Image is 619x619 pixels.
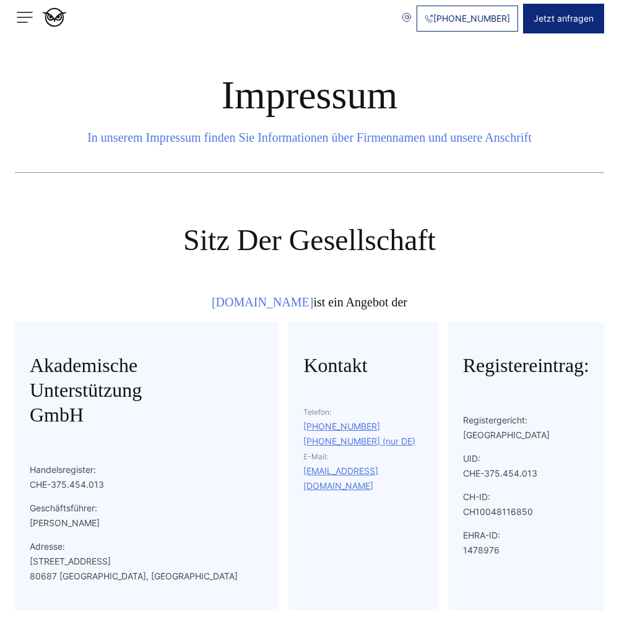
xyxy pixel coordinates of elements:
[30,477,264,492] div: CHE-375.454.013
[303,465,378,491] a: [EMAIL_ADDRESS][DOMAIN_NAME]
[15,128,604,147] div: In unserem Impressum finden Sie Informationen über Firmennamen und unsere Anschrift
[463,413,589,428] p: Registergericht:
[30,462,264,477] p: Handelsregister:
[463,528,589,543] p: EHRA-ID:
[463,490,589,504] p: CH-ID:
[463,428,589,443] div: [GEOGRAPHIC_DATA]
[30,501,264,516] p: Geschäftsführer:
[425,14,433,23] img: Phone
[463,504,589,519] div: CH10048116850
[463,466,589,481] div: CHE-375.454.013
[303,421,380,431] a: [PHONE_NUMBER]
[463,451,589,466] p: UID:
[303,407,331,417] span: Telefon:
[30,539,264,554] p: Adresse:
[463,353,514,378] h2: Registereintrag:
[15,73,604,118] h1: Impressum
[303,436,415,446] a: [PHONE_NUMBER] (nur DE)
[402,12,412,22] img: email
[30,554,264,584] div: [STREET_ADDRESS] 80687 [GEOGRAPHIC_DATA], [GEOGRAPHIC_DATA]
[303,452,328,461] span: E-Mail:
[15,292,604,312] div: ist ein Angebot der
[212,295,313,309] a: [DOMAIN_NAME]
[30,516,264,530] div: [PERSON_NAME]
[303,353,351,378] h2: Kontakt
[463,543,589,558] div: 1478976
[30,353,123,427] h2: Akademische Unterstützung GmbH
[42,5,67,30] img: logo
[417,6,518,32] a: [PHONE_NUMBER]
[15,223,604,258] h2: Sitz der Gesellschaft
[15,5,35,30] img: menu
[523,4,604,33] button: Jetzt anfragen
[433,14,510,24] span: [PHONE_NUMBER]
